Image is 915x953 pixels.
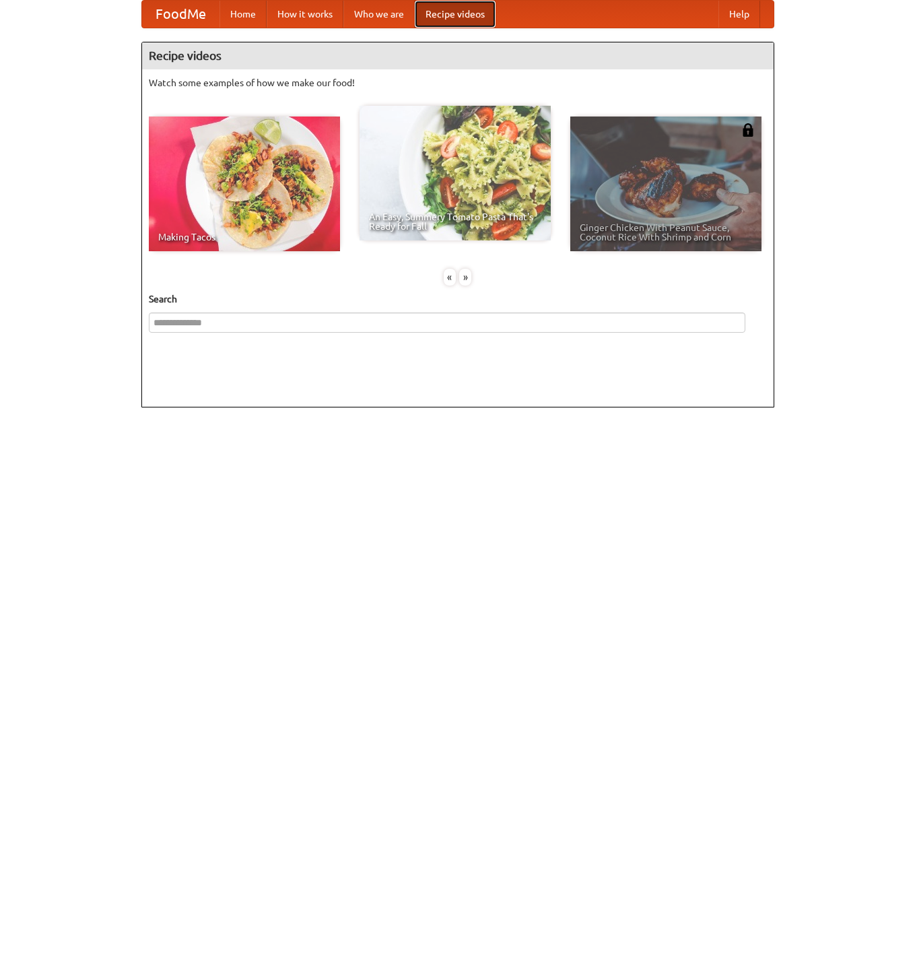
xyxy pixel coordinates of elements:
span: An Easy, Summery Tomato Pasta That's Ready for Fall [369,212,541,231]
span: Making Tacos [158,232,331,242]
a: Help [718,1,760,28]
h4: Recipe videos [142,42,774,69]
a: An Easy, Summery Tomato Pasta That's Ready for Fall [360,106,551,240]
a: Recipe videos [415,1,496,28]
div: » [459,269,471,286]
p: Watch some examples of how we make our food! [149,76,767,90]
h5: Search [149,292,767,306]
a: Who we are [343,1,415,28]
img: 483408.png [741,123,755,137]
a: Home [219,1,267,28]
div: « [444,269,456,286]
a: FoodMe [142,1,219,28]
a: How it works [267,1,343,28]
a: Making Tacos [149,117,340,251]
